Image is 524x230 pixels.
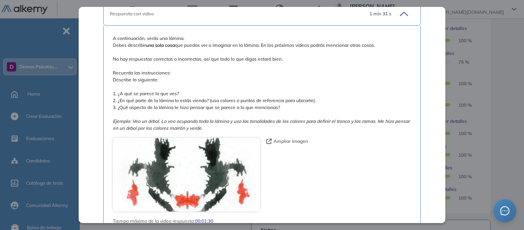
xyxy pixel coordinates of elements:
span: 1 min 31 s [369,10,391,17]
i: Ejemplo: Veo un árbol. Lo veo ocupando toda la lámina y uso las tonalidades de los colores para d... [113,118,410,131]
button: Ampliar imagen [266,138,308,145]
span: A continuación, verás una lámina. Debes describir que puedas ver o imaginar en la lámina. En los ... [113,35,411,132]
div: Respuesta con video [110,10,363,17]
span: message [500,206,509,215]
span: Tiempo máximo de la video respuesta : [113,218,195,225]
img: 40a82bdb-ccf2-4095-a50d-1d8ad05e7bd2 [113,138,260,212]
b: una sola cosa [146,42,175,48]
span: 00:01:30 [195,218,213,225]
